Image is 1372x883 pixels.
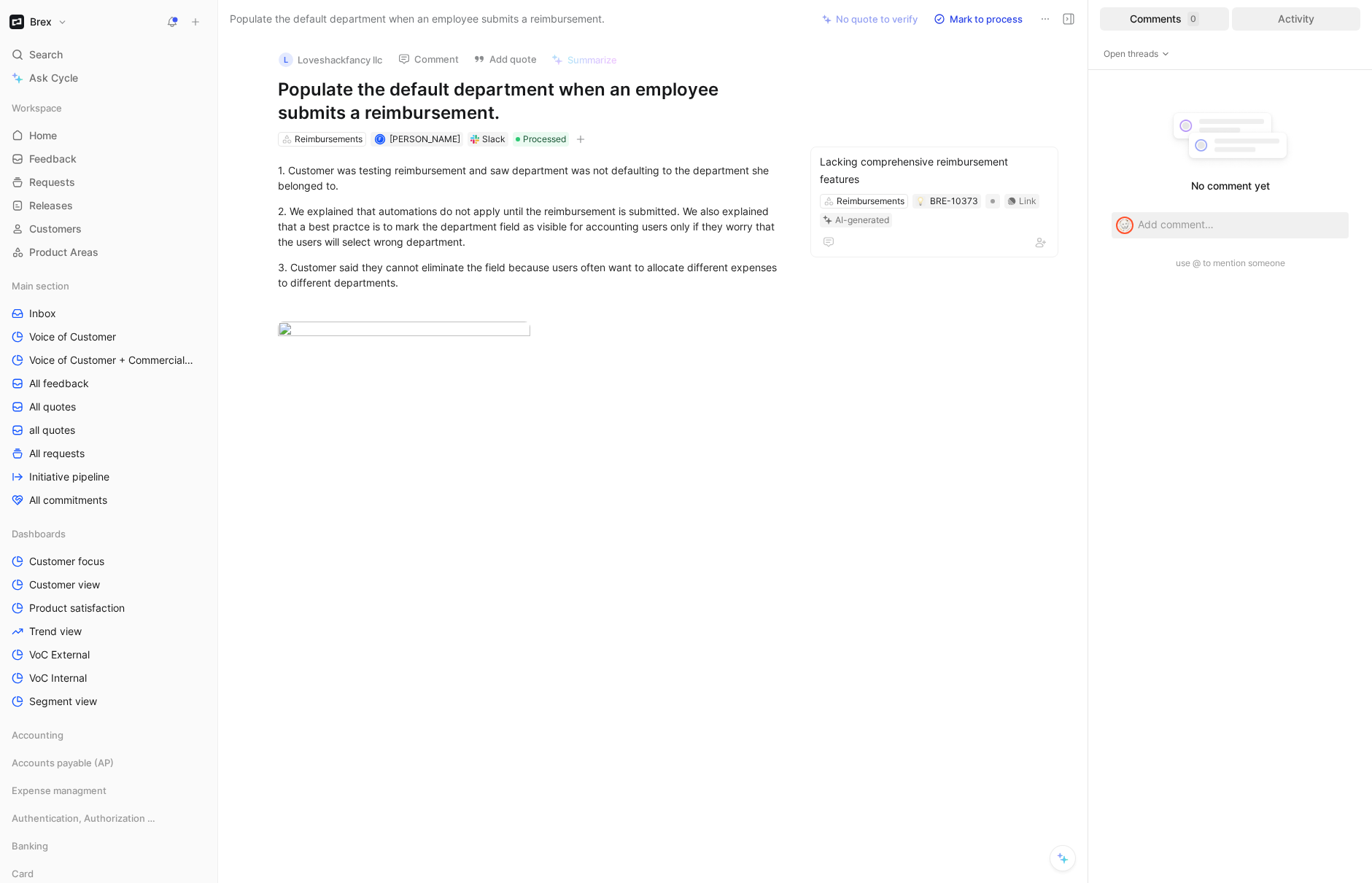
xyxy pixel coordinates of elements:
div: L [279,52,293,67]
div: Accounting [6,724,212,750]
span: Accounts payable (AP) [12,755,114,770]
div: Accounts payable (AP) [6,752,212,774]
div: Accounting [6,724,212,746]
div: Reimbursements [295,132,363,147]
div: 3. Customer said they cannot eliminate the field because users often want to allocate different e... [278,260,783,290]
div: Authentication, Authorization & Auditing [6,807,212,833]
div: Banking [6,835,212,857]
div: Expense managment [6,779,212,806]
button: Open threads [1100,47,1174,61]
a: Product Areas [6,241,212,263]
a: Ask Cycle [6,67,212,89]
span: VoC Internal [29,671,87,685]
img: Screenshot 2025-08-18 at 9.43.01 AM.png [278,322,530,341]
div: Slack [482,132,505,147]
span: All requests [29,446,85,461]
button: Add quote [467,49,543,69]
div: Activity [1232,7,1361,31]
a: Inbox [6,303,212,324]
div: Authentication, Authorization & Auditing [6,807,212,829]
span: Trend view [29,624,82,639]
span: Feedback [29,152,77,166]
span: [PERSON_NAME] [389,133,460,144]
button: Mark to process [927,9,1029,29]
span: Customer focus [29,554,104,569]
a: Voice of Customer + Commercial NRR Feedback [6,349,212,371]
span: Ask Cycle [29,69,78,87]
a: Initiative pipeline [6,466,212,488]
div: 0 [1187,12,1199,26]
button: Comment [392,49,465,69]
span: all quotes [29,423,75,437]
a: All quotes [6,396,212,418]
img: empty-comments [1163,105,1298,172]
span: Banking [12,839,48,853]
span: Main section [12,279,69,293]
div: Comments0 [1100,7,1229,31]
span: Populate the default department when an employee submits a reimbursement. [230,10,605,28]
div: Main sectionInboxVoice of CustomerVoice of Customer + Commercial NRR FeedbackAll feedbackAll quot... [6,275,212,511]
button: Summarize [545,50,624,70]
h1: Populate the default department when an employee submits a reimbursement. [278,78,783,125]
a: Customer focus [6,551,212,572]
a: all quotes [6,419,212,441]
span: Initiative pipeline [29,470,109,484]
a: VoC External [6,644,212,666]
span: Processed [523,132,566,147]
a: Home [6,125,212,147]
span: All quotes [29,400,76,414]
div: Accounts payable (AP) [6,752,212,778]
span: Dashboards [12,526,66,541]
span: Product satisfaction [29,601,125,615]
span: Workspace [12,101,62,115]
span: Expense managment [12,783,106,798]
span: Home [29,128,57,143]
a: Requests [6,171,212,193]
a: Customers [6,218,212,240]
div: Lacking comprehensive reimbursement features [820,153,1049,188]
span: Requests [29,175,75,190]
span: Inbox [29,306,56,321]
img: Brex [9,15,24,29]
div: Processed [513,132,569,147]
a: All commitments [6,489,212,511]
button: 💡 [915,196,926,206]
span: All feedback [29,376,89,391]
span: VoC External [29,647,90,662]
button: LLoveshackfancy llc [272,49,389,71]
img: avatar [1117,218,1132,233]
span: All commitments [29,493,107,507]
a: VoC Internal [6,667,212,689]
a: Customer view [6,574,212,596]
div: use @ to mention someone [1100,256,1360,271]
span: Releases [29,198,73,213]
a: All requests [6,443,212,464]
div: Search [6,44,212,66]
span: Voice of Customer [29,330,116,344]
div: 2. We explained that automations do not apply until the reimbursement is submitted. We also expla... [278,203,783,249]
div: Dashboards [6,523,212,545]
a: Feedback [6,148,212,170]
span: Voice of Customer + Commercial NRR Feedback [29,353,195,367]
a: Segment view [6,691,212,712]
span: Segment view [29,694,97,709]
span: Customers [29,222,82,236]
div: DashboardsCustomer focusCustomer viewProduct satisfactionTrend viewVoC ExternalVoC InternalSegmen... [6,523,212,712]
h1: Brex [30,15,52,28]
a: All feedback [6,373,212,394]
div: Workspace [6,97,212,119]
a: Releases [6,195,212,217]
p: No comment yet [1100,177,1360,195]
span: Card [12,866,34,881]
img: 💡 [916,197,925,206]
a: Product satisfaction [6,597,212,619]
div: Expense managment [6,779,212,801]
a: Trend view [6,621,212,642]
div: 1. Customer was testing reimbursement and saw department was not defaulting to the department she... [278,163,783,193]
div: Banking [6,835,212,861]
span: Customer view [29,577,100,592]
span: Open threads [1104,47,1170,61]
button: BrexBrex [6,12,71,32]
button: No quote to verify [815,9,924,29]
